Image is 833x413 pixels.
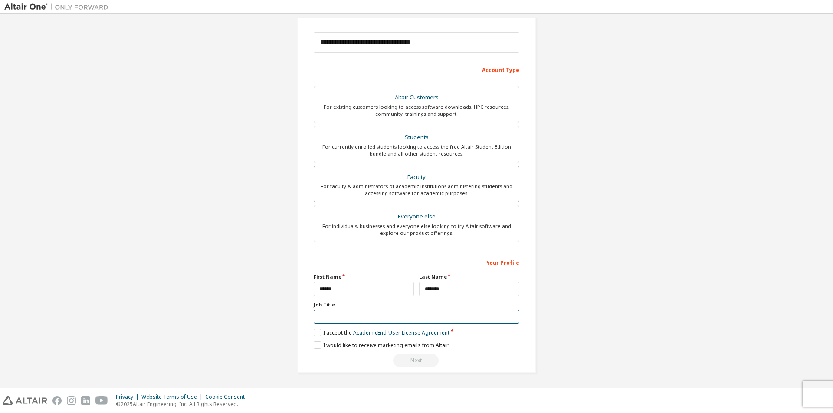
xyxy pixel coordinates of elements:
[81,396,90,405] img: linkedin.svg
[314,62,519,76] div: Account Type
[314,273,414,280] label: First Name
[314,341,449,349] label: I would like to receive marketing emails from Altair
[52,396,62,405] img: facebook.svg
[319,211,514,223] div: Everyone else
[319,131,514,143] div: Students
[116,393,141,400] div: Privacy
[319,104,514,117] div: For existing customers looking to access software downloads, HPC resources, community, trainings ...
[319,171,514,183] div: Faculty
[319,91,514,104] div: Altair Customers
[314,329,449,336] label: I accept the
[3,396,47,405] img: altair_logo.svg
[353,329,449,336] a: Academic End-User License Agreement
[319,183,514,197] div: For faculty & administrators of academic institutions administering students and accessing softwa...
[314,301,519,308] label: Job Title
[319,143,514,157] div: For currently enrolled students looking to access the free Altair Student Edition bundle and all ...
[67,396,76,405] img: instagram.svg
[314,354,519,367] div: Read and acccept EULA to continue
[419,273,519,280] label: Last Name
[95,396,108,405] img: youtube.svg
[205,393,250,400] div: Cookie Consent
[141,393,205,400] div: Website Terms of Use
[116,400,250,408] p: © 2025 Altair Engineering, Inc. All Rights Reserved.
[314,255,519,269] div: Your Profile
[4,3,113,11] img: Altair One
[319,223,514,237] div: For individuals, businesses and everyone else looking to try Altair software and explore our prod...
